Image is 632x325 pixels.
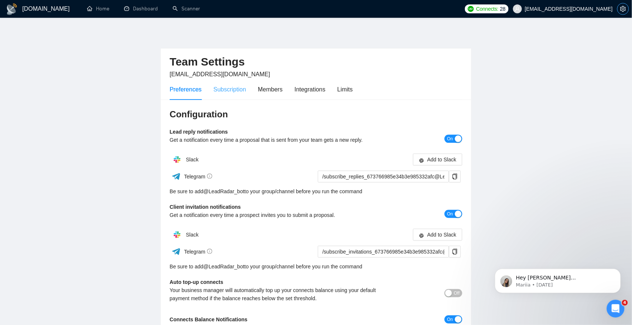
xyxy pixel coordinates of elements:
img: upwork-logo.png [468,6,474,12]
button: setting [617,3,629,15]
button: copy [449,246,461,258]
div: Limits [337,85,353,94]
div: I would like to pause my account for now as I'll not be sending more proposals on Upwork for some... [33,167,136,188]
div: Your business manager will automatically top up your connects balance using your default payment ... [170,286,389,302]
b: Connects Balance Notifications [170,316,247,322]
div: Dima says… [6,116,142,133]
img: logo [6,3,18,15]
span: Add to Slack [427,231,456,239]
span: slack [419,158,424,163]
a: @LeadRadar_bot [203,187,245,195]
img: hpQkSZIkSZIkSZIkSZIkSZIkSZIkSZIkSZIkSZIkSZIkSZIkSZIkSZIkSZIkSZIkSZIkSZIkSZIkSZIkSZIkSZIkSZIkSZIkS... [170,227,184,242]
textarea: Message… [6,227,142,239]
a: dashboardDashboard [124,6,158,12]
img: ww3wtPAAAAAElFTkSuQmCC [172,172,181,181]
b: Auto top-up connects [170,279,223,285]
span: copy [449,249,460,255]
span: Telegram [184,249,213,255]
div: diego@unlocal.co says… [6,162,142,202]
div: diego@unlocal.co says… [6,43,142,65]
div: Hello there! [12,137,43,145]
b: Lead reply notifications [170,129,228,135]
button: Start recording [47,242,53,248]
div: Hi [125,43,142,59]
div: I would like to pause my account for now as I'll not be sending more proposals on Upwork for some... [27,162,142,193]
span: On [447,210,453,218]
span: Slack [186,232,199,238]
button: go back [5,3,19,17]
span: info-circle [207,249,212,254]
span: Connects: [476,5,498,13]
button: slackAdd to Slack [413,229,462,241]
div: Preferences [170,85,202,94]
div: Dima • 1m ago [12,150,46,155]
div: Members [258,85,283,94]
span: On [447,315,453,324]
b: [EMAIL_ADDRESS][DOMAIN_NAME] [12,91,70,104]
span: On [447,135,453,143]
button: copy [449,171,461,182]
img: Profile image for Dima [21,4,33,16]
div: joined the conversation [46,117,112,124]
h1: Dima [36,4,51,9]
span: Telegram [184,174,213,180]
iframe: To enrich screen reader interactions, please activate Accessibility in Grammarly extension settings [607,300,625,318]
div: AI Assistant from GigRadar 📡 says… [6,65,142,116]
span: [EMAIL_ADDRESS][DOMAIN_NAME] [170,71,270,77]
a: @LeadRadar_bot [203,262,245,271]
a: searchScanner [173,6,200,12]
span: 28 [500,5,506,13]
a: setting [617,6,629,12]
img: Profile image for Dima [36,117,44,124]
b: Dima [46,118,59,123]
iframe: Intercom notifications message [484,253,632,305]
div: Dima says… [6,133,142,162]
div: Close [130,3,143,16]
div: The team will get back to you on this. Our usual reply time is under 1 minute.You'll get replies ... [6,65,122,110]
button: Home [116,3,130,17]
p: Active in the last 15m [36,9,89,17]
button: Upload attachment [35,242,41,248]
div: Be sure to add to your group/channel before you run the command [170,262,462,271]
div: Hi [131,47,136,54]
div: Integrations [295,85,326,94]
div: Subscription [213,85,246,94]
span: copy [449,174,460,180]
button: slackAdd to Slack [413,154,462,165]
div: Get a notification every time a proposal that is sent from your team gets a new reply. [170,136,389,144]
span: Add to Slack [427,155,456,164]
span: 4 [622,300,628,306]
a: homeHome [87,6,109,12]
img: hpQkSZIkSZIkSZIkSZIkSZIkSZIkSZIkSZIkSZIkSZIkSZIkSZIkSZIkSZIkSZIkSZIkSZIkSZIkSZIkSZIkSZIkSZIkSZIkS... [170,152,184,167]
h2: Team Settings [170,54,462,70]
b: Client invitation notifications [170,204,241,210]
span: Off [454,289,460,297]
div: Hello there!Dima • 1m ago [6,133,49,149]
img: ww3wtPAAAAAElFTkSuQmCC [172,247,181,256]
div: The team will get back to you on this. Our usual reply time is under 1 minute. You'll get replies... [12,69,116,105]
span: setting [618,6,629,12]
span: user [515,6,520,11]
span: slack [419,233,424,238]
h3: Configuration [170,108,462,120]
span: info-circle [207,174,212,179]
span: Slack [186,157,199,162]
button: Emoji picker [11,242,17,248]
div: Be sure to add to your group/channel before you run the command [170,187,462,195]
button: Gif picker [23,242,29,248]
div: Get a notification every time a prospect invites you to submit a proposal. [170,211,389,219]
button: Send a message… [127,239,139,251]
